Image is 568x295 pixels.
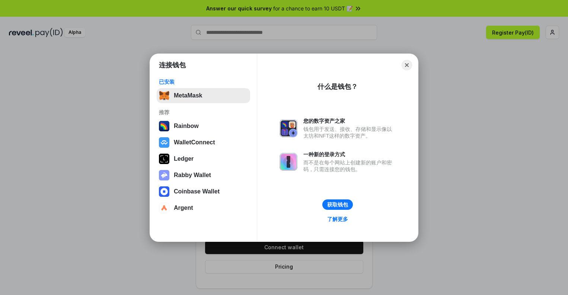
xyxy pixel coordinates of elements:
div: 您的数字资产之家 [303,118,396,124]
div: 什么是钱包？ [317,82,358,91]
img: svg+xml,%3Csvg%20xmlns%3D%22http%3A%2F%2Fwww.w3.org%2F2000%2Fsvg%22%20fill%3D%22none%22%20viewBox... [280,153,297,171]
img: svg+xml,%3Csvg%20xmlns%3D%22http%3A%2F%2Fwww.w3.org%2F2000%2Fsvg%22%20width%3D%2228%22%20height%3... [159,154,169,164]
img: svg+xml,%3Csvg%20xmlns%3D%22http%3A%2F%2Fwww.w3.org%2F2000%2Fsvg%22%20fill%3D%22none%22%20viewBox... [280,119,297,137]
button: Rainbow [157,119,250,134]
div: 了解更多 [327,216,348,222]
div: Argent [174,205,193,211]
img: svg+xml,%3Csvg%20fill%3D%22none%22%20height%3D%2233%22%20viewBox%3D%220%200%2035%2033%22%20width%... [159,90,169,101]
img: svg+xml,%3Csvg%20width%3D%22120%22%20height%3D%22120%22%20viewBox%3D%220%200%20120%20120%22%20fil... [159,121,169,131]
button: Ledger [157,151,250,166]
div: 推荐 [159,109,248,116]
button: WalletConnect [157,135,250,150]
a: 了解更多 [323,214,352,224]
div: 而不是在每个网站上创建新的账户和密码，只需连接您的钱包。 [303,159,396,173]
button: MetaMask [157,88,250,103]
div: Coinbase Wallet [174,188,220,195]
button: Coinbase Wallet [157,184,250,199]
div: 一种新的登录方式 [303,151,396,158]
img: svg+xml,%3Csvg%20width%3D%2228%22%20height%3D%2228%22%20viewBox%3D%220%200%2028%2028%22%20fill%3D... [159,203,169,213]
img: svg+xml,%3Csvg%20xmlns%3D%22http%3A%2F%2Fwww.w3.org%2F2000%2Fsvg%22%20fill%3D%22none%22%20viewBox... [159,170,169,180]
div: Rabby Wallet [174,172,211,179]
div: WalletConnect [174,139,215,146]
div: 钱包用于发送、接收、存储和显示像以太坊和NFT这样的数字资产。 [303,126,396,139]
img: svg+xml,%3Csvg%20width%3D%2228%22%20height%3D%2228%22%20viewBox%3D%220%200%2028%2028%22%20fill%3D... [159,186,169,197]
div: Rainbow [174,123,199,129]
div: Ledger [174,155,194,162]
button: Close [402,60,412,70]
div: 获取钱包 [327,201,348,208]
div: MetaMask [174,92,202,99]
div: 已安装 [159,78,248,85]
button: Argent [157,201,250,215]
h1: 连接钱包 [159,61,186,70]
img: svg+xml,%3Csvg%20width%3D%2228%22%20height%3D%2228%22%20viewBox%3D%220%200%2028%2028%22%20fill%3D... [159,137,169,148]
button: Rabby Wallet [157,168,250,183]
button: 获取钱包 [322,199,353,210]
